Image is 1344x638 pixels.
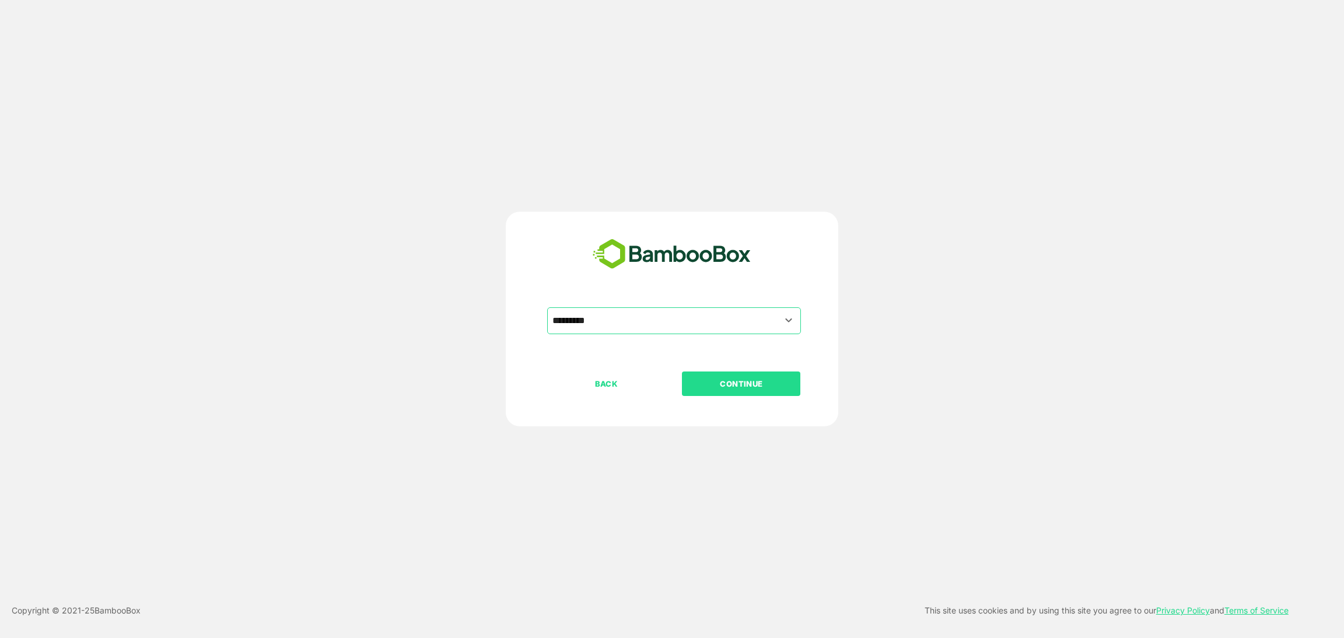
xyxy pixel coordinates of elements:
button: CONTINUE [682,371,800,396]
button: Open [781,313,797,328]
p: Copyright © 2021- 25 BambooBox [12,604,141,618]
button: BACK [547,371,666,396]
p: BACK [548,377,665,390]
a: Privacy Policy [1156,605,1210,615]
p: This site uses cookies and by using this site you agree to our and [925,604,1289,618]
a: Terms of Service [1224,605,1289,615]
img: bamboobox [586,235,757,274]
p: CONTINUE [683,377,800,390]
